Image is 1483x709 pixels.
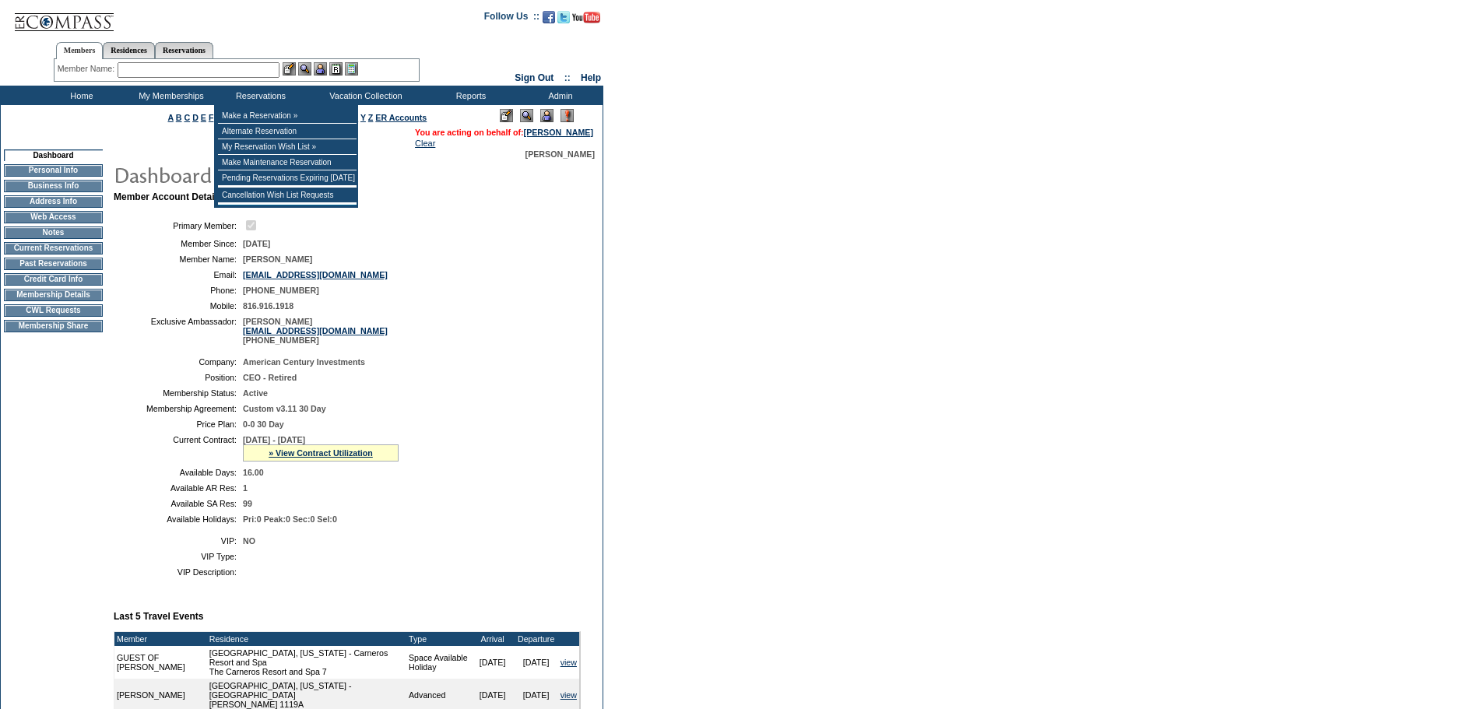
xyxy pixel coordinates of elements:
[58,62,118,75] div: Member Name:
[120,552,237,561] td: VIP Type:
[4,149,103,161] td: Dashboard
[120,435,237,462] td: Current Contract:
[243,373,297,382] span: CEO - Retired
[120,567,237,577] td: VIP Description:
[4,164,103,177] td: Personal Info
[243,286,319,295] span: [PHONE_NUMBER]
[4,320,103,332] td: Membership Share
[406,646,471,679] td: Space Available Holiday
[114,632,207,646] td: Member
[581,72,601,83] a: Help
[572,16,600,25] a: Subscribe to our YouTube Channel
[514,86,603,105] td: Admin
[120,301,237,311] td: Mobile:
[214,86,304,105] td: Reservations
[243,514,337,524] span: Pri:0 Peak:0 Sec:0 Sel:0
[120,419,237,429] td: Price Plan:
[120,218,237,233] td: Primary Member:
[314,62,327,75] img: Impersonate
[543,16,555,25] a: Become our fan on Facebook
[207,632,406,646] td: Residence
[120,239,237,248] td: Member Since:
[120,357,237,367] td: Company:
[572,12,600,23] img: Subscribe to our YouTube Channel
[243,270,388,279] a: [EMAIL_ADDRESS][DOMAIN_NAME]
[500,109,513,122] img: Edit Mode
[120,404,237,413] td: Membership Agreement:
[120,270,237,279] td: Email:
[243,483,248,493] span: 1
[243,536,255,546] span: NO
[120,388,237,398] td: Membership Status:
[218,188,357,203] td: Cancellation Wish List Requests
[4,226,103,239] td: Notes
[345,62,358,75] img: b_calculator.gif
[184,113,190,122] a: C
[114,611,203,622] b: Last 5 Travel Events
[114,646,207,679] td: GUEST OF [PERSON_NAME]
[243,301,293,311] span: 816.916.1918
[4,242,103,254] td: Current Reservations
[120,514,237,524] td: Available Holidays:
[564,72,571,83] span: ::
[243,419,284,429] span: 0-0 30 Day
[125,86,214,105] td: My Memberships
[120,317,237,345] td: Exclusive Ambassador:
[368,113,374,122] a: Z
[4,304,103,317] td: CWL Requests
[120,468,237,477] td: Available Days:
[561,109,574,122] img: Log Concern/Member Elevation
[209,113,214,122] a: F
[515,646,558,679] td: [DATE]
[114,191,223,202] b: Member Account Details
[218,108,357,124] td: Make a Reservation »
[35,86,125,105] td: Home
[155,42,213,58] a: Reservations
[269,448,373,458] a: » View Contract Utilization
[415,139,435,148] a: Clear
[525,149,595,159] span: [PERSON_NAME]
[4,180,103,192] td: Business Info
[243,357,365,367] span: American Century Investments
[218,139,357,155] td: My Reservation Wish List »
[56,42,104,59] a: Members
[4,211,103,223] td: Web Access
[561,658,577,667] a: view
[243,468,264,477] span: 16.00
[543,11,555,23] img: Become our fan on Facebook
[243,499,252,508] span: 99
[120,373,237,382] td: Position:
[103,42,155,58] a: Residences
[120,254,237,264] td: Member Name:
[471,632,515,646] td: Arrival
[218,170,357,186] td: Pending Reservations Expiring [DATE]
[515,72,553,83] a: Sign Out
[360,113,366,122] a: Y
[120,536,237,546] td: VIP:
[4,258,103,270] td: Past Reservations
[515,632,558,646] td: Departure
[524,128,593,137] a: [PERSON_NAME]
[168,113,174,122] a: A
[243,388,268,398] span: Active
[557,11,570,23] img: Follow us on Twitter
[243,435,305,444] span: [DATE] - [DATE]
[298,62,311,75] img: View
[540,109,553,122] img: Impersonate
[243,239,270,248] span: [DATE]
[520,109,533,122] img: View Mode
[218,155,357,170] td: Make Maintenance Reservation
[120,499,237,508] td: Available SA Res:
[406,632,471,646] td: Type
[415,128,593,137] span: You are acting on behalf of:
[243,317,388,345] span: [PERSON_NAME] [PHONE_NUMBER]
[120,483,237,493] td: Available AR Res:
[471,646,515,679] td: [DATE]
[283,62,296,75] img: b_edit.gif
[113,159,424,190] img: pgTtlDashboard.gif
[120,286,237,295] td: Phone:
[484,9,539,28] td: Follow Us ::
[557,16,570,25] a: Follow us on Twitter
[304,86,424,105] td: Vacation Collection
[243,254,312,264] span: [PERSON_NAME]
